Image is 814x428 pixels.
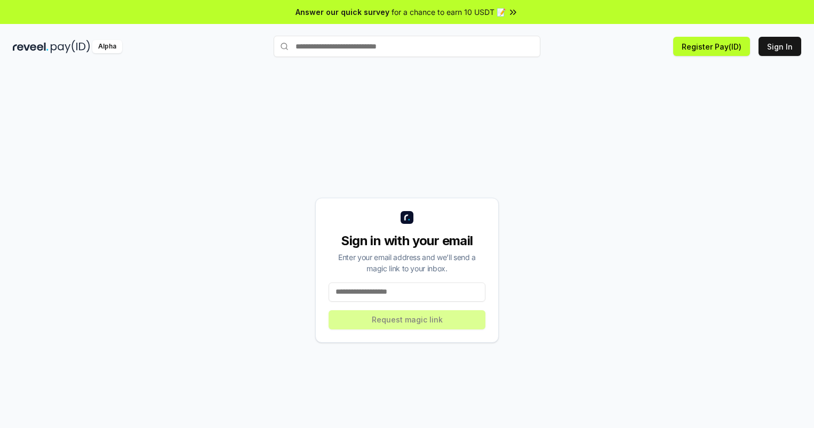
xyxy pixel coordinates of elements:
button: Register Pay(ID) [673,37,750,56]
img: logo_small [401,211,413,224]
div: Enter your email address and we’ll send a magic link to your inbox. [329,252,485,274]
span: Answer our quick survey [296,6,389,18]
div: Alpha [92,40,122,53]
div: Sign in with your email [329,232,485,249]
img: reveel_dark [13,40,49,53]
button: Sign In [759,37,801,56]
img: pay_id [51,40,90,53]
span: for a chance to earn 10 USDT 📝 [392,6,506,18]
